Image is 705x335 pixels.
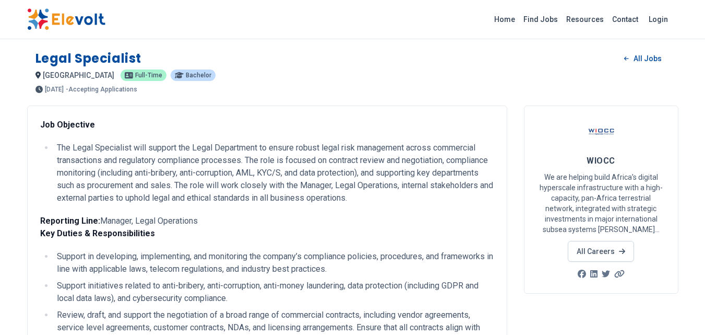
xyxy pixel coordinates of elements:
[519,11,562,28] a: Find Jobs
[588,119,614,145] img: WIOCC
[135,72,162,78] span: Full-time
[66,86,137,93] p: - Accepting Applications
[40,215,494,240] p: Manager, Legal Operations
[27,8,105,30] img: Elevolt
[568,241,634,262] a: All Careers
[45,86,64,93] span: [DATE]
[562,11,608,28] a: Resources
[43,71,114,79] span: [GEOGRAPHIC_DATA]
[616,51,670,66] a: All Jobs
[40,216,100,226] strong: Reporting Line:
[608,11,642,28] a: Contact
[490,11,519,28] a: Home
[40,228,155,238] strong: Key Duties & Responsibilities
[54,280,494,305] li: Support initiatives related to anti-bribery, anti-corruption, anti-money laundering, data protect...
[54,250,494,275] li: Support in developing, implementing, and monitoring the company’s compliance policies, procedures...
[537,172,665,235] p: We are helping build Africa’s digital hyperscale infrastructure with a high-capacity, pan-Africa ...
[642,9,674,30] a: Login
[587,156,615,166] span: WIOCC
[54,142,494,204] li: The Legal Specialist will support the Legal Department to ensure robust legal risk management acr...
[186,72,211,78] span: Bachelor
[35,50,142,67] h1: Legal Specialist
[40,120,95,130] strong: Job Objective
